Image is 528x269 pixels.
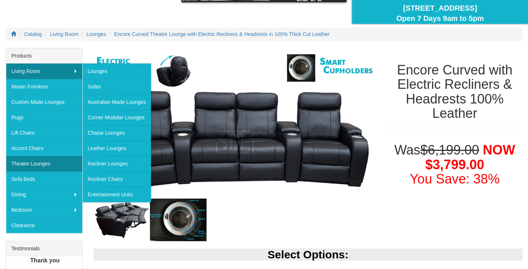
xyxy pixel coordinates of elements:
del: $6,199.00 [420,142,479,157]
a: Leather Lounges [82,141,151,156]
div: Testimonials [6,241,82,256]
b: Thank you [30,257,60,263]
a: Catalog [24,31,42,37]
a: Australian Made Lounges [82,94,151,110]
div: Products [6,48,82,63]
a: Clearance [6,218,82,233]
b: Select Options: [267,248,348,261]
a: Accent Chairs [6,141,82,156]
a: Entertainment Units [82,187,151,202]
a: Lounges [86,31,106,37]
a: Sofas [82,79,151,94]
a: Lounges [82,63,151,79]
a: Corner Modular Lounges [82,110,151,125]
a: Sofa Beds [6,171,82,187]
a: Moran Furniture [6,79,82,94]
a: Chaise Lounges [82,125,151,141]
a: Recliner Lounges [82,156,151,171]
h1: Was [387,143,522,186]
a: Custom Made Lounges [6,94,82,110]
font: You Save: 38% [410,171,500,186]
span: NOW $3,799.00 [425,142,515,172]
a: Encore Curved Theatre Lounge with Electric Recliners & Headrests in 100% Thick Cut Leather [114,31,330,37]
a: Recliner Chairs [82,171,151,187]
h1: Encore Curved with Electric Recliners & Headrests 100% Leather [387,63,522,121]
a: Rugs [6,110,82,125]
a: Lift Chairs [6,125,82,141]
a: Living Room [6,63,82,79]
a: Theatre Lounges [6,156,82,171]
a: Bedroom [6,202,82,218]
a: Living Room [50,31,79,37]
a: Dining [6,187,82,202]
